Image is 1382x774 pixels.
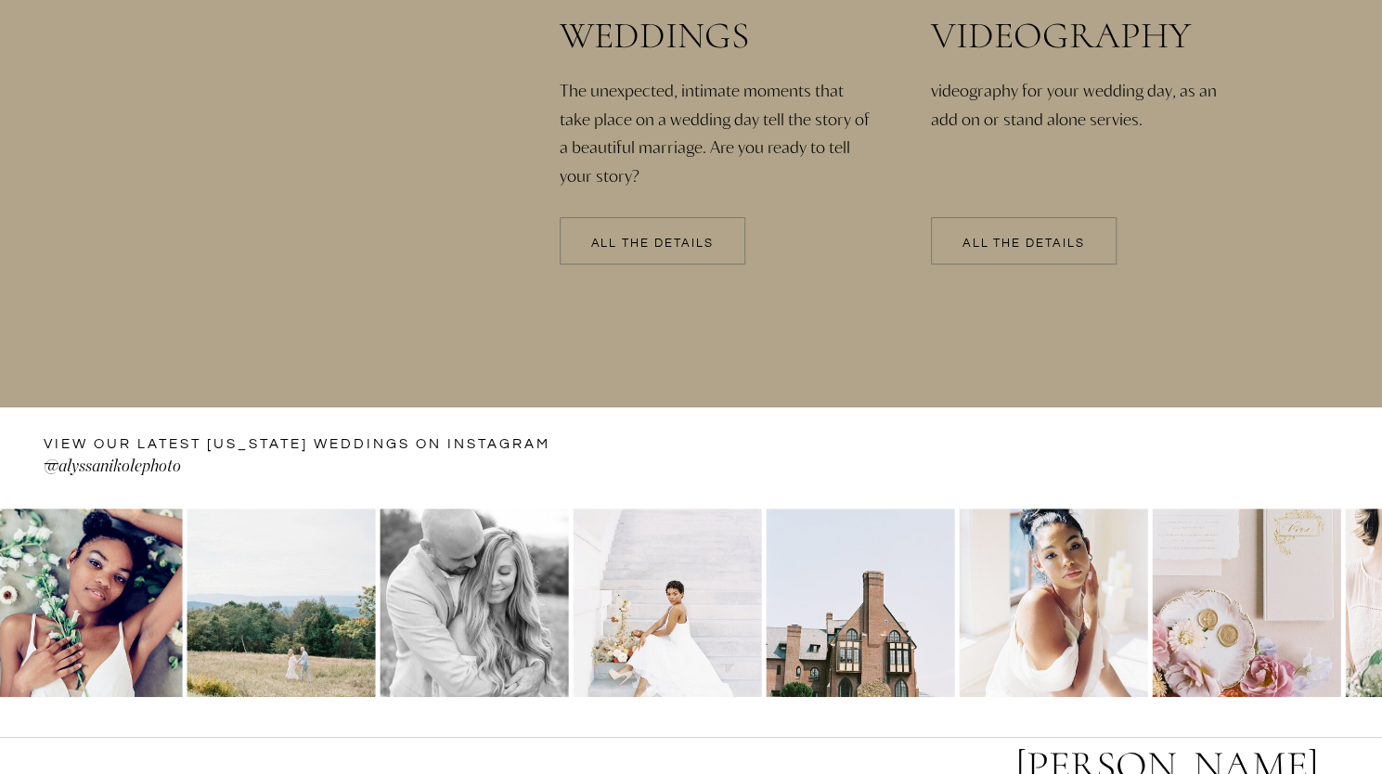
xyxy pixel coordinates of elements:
a: videography for your wedding day, as an add on or stand alone servies. [931,76,1246,205]
img: Skyline-Drive-Anniversary-photos-in-the-mountains-by-Virginia-Wedding-Photographer-Natalie-Jayne-... [187,509,375,697]
img: Dover-Hall-Richmond-Virginia-Wedding-Venue-colorful-summer-by-photographer-natalie-Jayne-photogra... [1152,509,1340,697]
img: richmond-capitol-bridal-session-Night-black-and-white-Natalie-Jayne-photographer-Photography-wedd... [573,509,761,697]
a: @alyssanikolephoto [44,454,462,484]
a: All the details [931,238,1117,251]
a: The unexpected, intimate moments that take place on a wedding day tell the story of a beautiful m... [560,76,875,157]
a: All the details [560,238,745,251]
img: Skyline-Drive-Anniversary-photos-in-the-mountains-by-Virginia-Wedding-Photographer-Natalie-Jayne-... [380,509,568,697]
img: Dover-Hall-Richmond-Virginia-Wedding-Venue-colorful-summer-by-photographer-natalie-Jayne-photogra... [766,509,954,697]
a: VIEW OUR LATEST [US_STATE] WEDDINGS ON instagram — [44,434,556,457]
a: weddings [560,17,886,56]
img: Dover-Hall-Richmond-Virginia-Wedding-Venue-colorful-summer-by-photographer-natalie-Jayne-photogra... [959,509,1147,697]
a: videography [931,17,1241,56]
